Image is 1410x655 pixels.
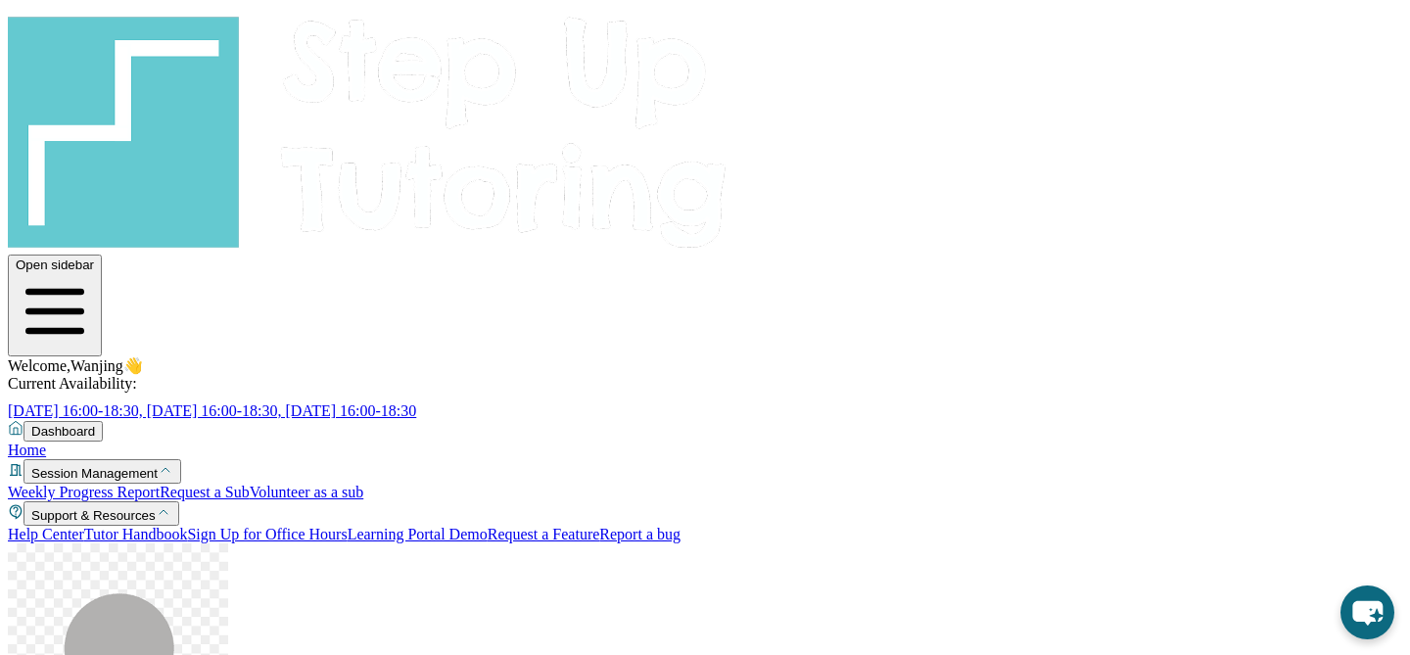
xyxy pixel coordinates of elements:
[23,421,103,442] button: Dashboard
[488,526,600,542] a: Request a Feature
[8,526,84,542] a: Help Center
[8,442,46,458] a: Home
[160,484,250,500] a: Request a Sub
[23,501,179,526] button: Support & Resources
[1340,585,1394,639] button: chat-button
[8,255,102,356] button: Open sidebar
[8,375,137,392] span: Current Availability:
[31,508,156,523] span: Support & Resources
[250,484,364,500] a: Volunteer as a sub
[348,526,488,542] a: Learning Portal Demo
[31,424,95,439] span: Dashboard
[23,459,181,484] button: Session Management
[187,526,347,542] a: Sign Up for Office Hours
[8,357,143,374] span: Welcome, Wanjing 👋
[8,402,440,419] a: [DATE] 16:00-18:30, [DATE] 16:00-18:30, [DATE] 16:00-18:30
[8,484,160,500] a: Weekly Progress Report
[8,402,416,419] span: [DATE] 16:00-18:30, [DATE] 16:00-18:30, [DATE] 16:00-18:30
[31,466,158,481] span: Session Management
[84,526,188,542] a: Tutor Handbook
[599,526,681,542] a: Report a bug
[16,257,94,272] span: Open sidebar
[8,8,728,251] img: logo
